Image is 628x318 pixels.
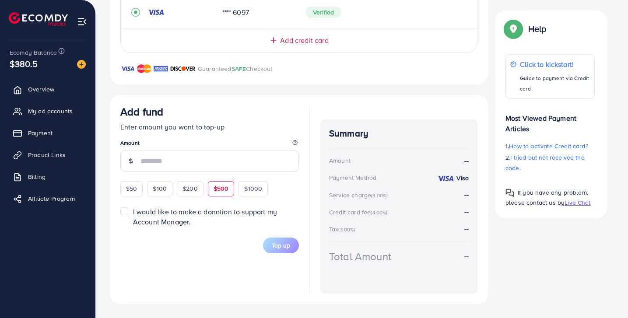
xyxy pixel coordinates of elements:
[591,279,621,311] iframe: Chat
[505,141,595,151] p: 1.
[28,85,54,94] span: Overview
[306,7,341,18] span: Verified
[280,35,328,45] span: Add credit card
[147,9,165,16] img: credit
[77,17,87,27] img: menu
[329,208,390,217] div: Credit card fee
[464,207,469,217] strong: --
[133,207,277,227] span: I would like to make a donation to support my Account Manager.
[565,198,590,207] span: Live Chat
[10,57,38,70] span: $380.5
[464,224,469,234] strong: --
[520,59,590,70] p: Click to kickstart!
[371,209,387,216] small: (4.00%)
[77,60,86,69] img: image
[371,192,388,199] small: (3.00%)
[120,63,135,74] img: brand
[28,107,73,115] span: My ad accounts
[232,64,246,73] span: SAFE
[464,251,469,261] strong: --
[329,191,390,199] div: Service charge
[456,174,469,182] strong: Visa
[7,190,89,207] a: Affiliate Program
[182,184,198,193] span: $200
[505,152,595,173] p: 2.
[28,150,66,159] span: Product Links
[131,8,140,17] svg: record circle
[120,139,299,150] legend: Amount
[154,63,168,74] img: brand
[338,226,355,233] small: (3.00%)
[505,188,588,207] span: If you have any problem, please contact us by
[10,48,57,57] span: Ecomdy Balance
[464,190,469,199] strong: --
[464,156,469,166] strong: --
[7,80,89,98] a: Overview
[170,63,196,74] img: brand
[7,168,89,185] a: Billing
[329,156,351,165] div: Amount
[28,172,46,181] span: Billing
[505,189,514,197] img: Popup guide
[437,175,454,182] img: credit
[329,249,391,264] div: Total Amount
[329,128,469,139] h4: Summary
[198,63,273,74] p: Guaranteed Checkout
[244,184,262,193] span: $1000
[505,21,521,37] img: Popup guide
[126,184,137,193] span: $50
[505,106,595,134] p: Most Viewed Payment Articles
[528,24,547,34] p: Help
[28,194,75,203] span: Affiliate Program
[505,153,585,172] span: I tried but not received the code.
[153,184,167,193] span: $100
[7,146,89,164] a: Product Links
[329,173,376,182] div: Payment Method
[137,63,151,74] img: brand
[120,105,163,118] h3: Add fund
[520,73,590,94] p: Guide to payment via Credit card
[28,129,53,137] span: Payment
[272,241,290,250] span: Top up
[7,102,89,120] a: My ad accounts
[509,142,588,150] span: How to activate Credit card?
[9,12,68,26] img: logo
[263,238,299,253] button: Top up
[329,225,358,234] div: Tax
[120,122,299,132] p: Enter amount you want to top-up
[214,184,229,193] span: $500
[7,124,89,142] a: Payment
